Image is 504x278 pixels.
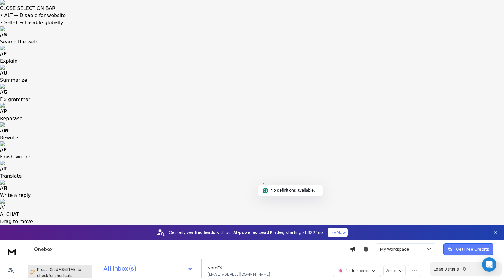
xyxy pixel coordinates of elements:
[330,229,346,235] p: Try Now
[482,257,496,272] div: Open Intercom Messenger
[6,246,18,257] img: logo
[233,229,284,235] strong: AI-powered Lead Finder,
[443,243,493,255] button: Get Free Credits
[380,246,412,252] p: My Workspace
[169,229,323,235] p: Get only with our starting at $22/mo
[456,246,489,252] p: Get Free Credits
[187,229,215,235] strong: verified leads
[328,228,348,237] button: Try Now
[34,246,350,253] h1: Onebox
